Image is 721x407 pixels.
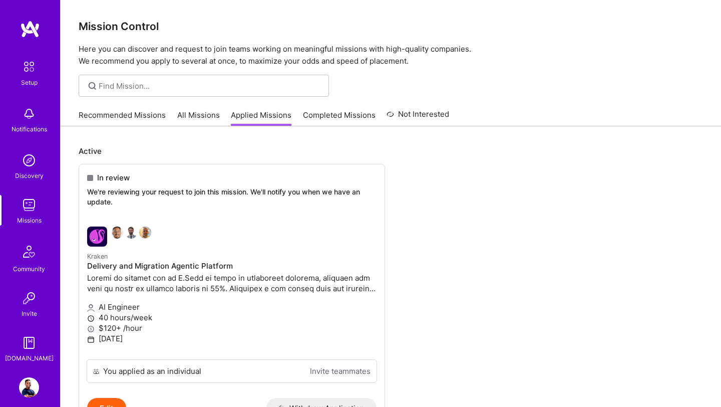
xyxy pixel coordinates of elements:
img: Linford Bacon [139,227,151,239]
div: You applied as an individual [103,366,201,376]
img: Kraken company logo [87,227,107,247]
img: guide book [19,333,39,353]
p: We're reviewing your request to join this mission. We'll notify you when we have an update. [87,187,377,207]
h3: Mission Control [79,20,703,33]
div: Notifications [12,124,47,134]
img: setup [19,56,40,77]
img: Invite [19,288,39,308]
a: Recommended Missions [79,110,166,126]
a: Invite teammates [310,366,371,376]
img: User Avatar [19,377,39,397]
div: Discovery [15,170,44,181]
i: icon Applicant [87,304,95,312]
p: Active [79,146,703,156]
p: AI Engineer [87,302,377,312]
p: Loremi do sitamet con ad E.Sedd ei tempo in utlaboreet dolorema, aliquaen adm veni qu nostr ex ul... [87,273,377,294]
img: teamwork [19,195,39,215]
img: discovery [19,150,39,170]
input: Find Mission... [99,81,321,91]
img: logo [20,20,40,38]
img: Community [17,240,41,264]
a: Completed Missions [303,110,376,126]
p: $120+ /hour [87,323,377,333]
div: Community [13,264,45,274]
div: [DOMAIN_NAME] [5,353,54,363]
a: All Missions [177,110,220,126]
p: [DATE] [87,333,377,344]
p: 40 hours/week [87,312,377,323]
img: Daniel Scain [125,227,137,239]
small: Kraken [87,253,108,260]
div: Invite [22,308,37,319]
div: Setup [21,77,38,88]
i: icon Clock [87,315,95,322]
i: icon SearchGrey [87,80,98,92]
a: User Avatar [17,377,42,397]
a: Applied Missions [231,110,291,126]
p: Here you can discover and request to join teams working on meaningful missions with high-quality ... [79,43,703,67]
a: Not Interested [387,108,449,126]
i: icon MoneyGray [87,325,95,333]
h4: Delivery and Migration Agentic Platform [87,262,377,271]
img: bell [19,104,39,124]
i: icon Calendar [87,336,95,343]
div: Missions [17,215,42,226]
span: In review [97,172,130,183]
a: Kraken company logoNathaniel MeronDaniel ScainLinford BaconKrakenDelivery and Migration Agentic P... [79,219,385,359]
img: Nathaniel Meron [111,227,123,239]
